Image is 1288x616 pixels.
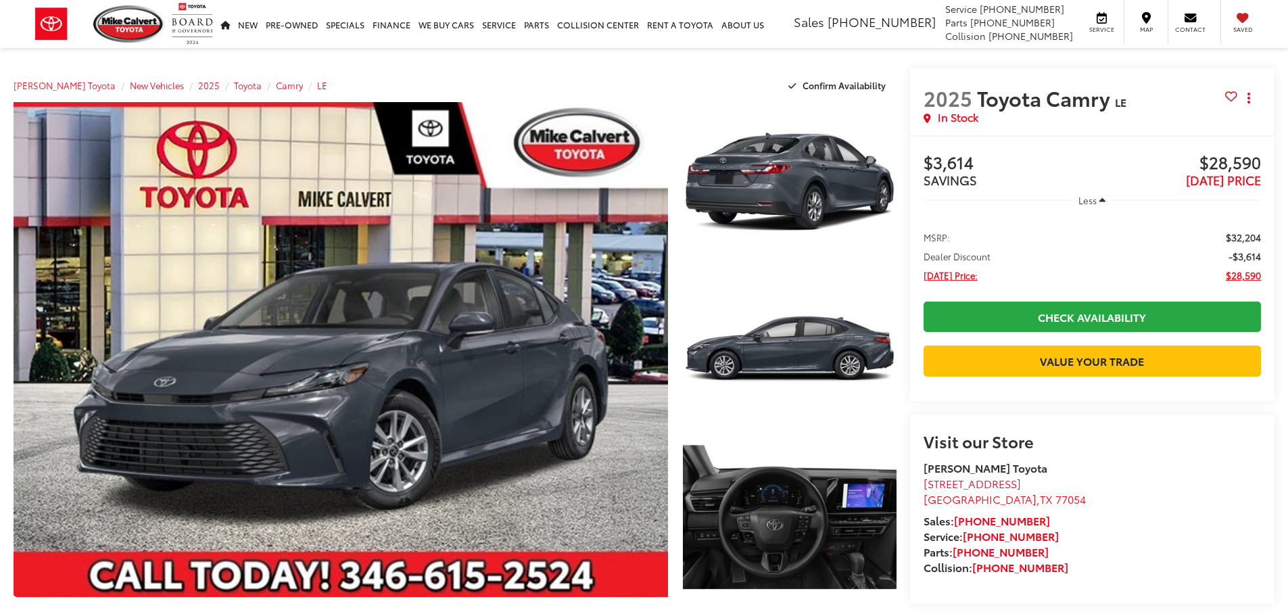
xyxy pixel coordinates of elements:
span: In Stock [938,110,978,125]
span: [PHONE_NUMBER] [980,2,1064,16]
span: $28,590 [1092,153,1261,174]
span: TX [1040,491,1053,506]
span: Map [1131,25,1161,34]
strong: Service: [924,528,1059,544]
strong: [PERSON_NAME] Toyota [924,460,1047,475]
span: [PHONE_NUMBER] [970,16,1055,29]
a: Value Your Trade [924,346,1261,376]
a: Camry [276,79,303,91]
a: Check Availability [924,302,1261,332]
a: 2025 [198,79,220,91]
a: [PERSON_NAME] Toyota [14,79,116,91]
span: LE [1115,94,1126,110]
span: Service [945,2,977,16]
span: 2025 [924,83,972,112]
span: Parts [945,16,968,29]
span: Dealer Discount [924,250,991,263]
span: Toyota Camry [977,83,1115,112]
span: dropdown dots [1247,93,1250,103]
span: [DATE] PRICE [1186,171,1261,189]
span: [PHONE_NUMBER] [828,13,936,30]
span: Sales [794,13,824,30]
span: Collision [945,29,986,43]
span: -$3,614 [1229,250,1261,263]
img: 2025 Toyota Camry LE [7,99,674,600]
a: [PHONE_NUMBER] [963,528,1059,544]
a: LE [317,79,327,91]
button: Confirm Availability [781,74,897,97]
a: [STREET_ADDRESS] [GEOGRAPHIC_DATA],TX 77054 [924,475,1086,506]
span: Confirm Availability [803,79,886,91]
span: 77054 [1055,491,1086,506]
button: Actions [1237,86,1261,110]
a: Expand Photo 0 [14,102,668,597]
strong: Sales: [924,513,1050,528]
img: Mike Calvert Toyota [93,5,165,43]
strong: Collision: [924,559,1068,575]
span: SAVINGS [924,171,977,189]
button: Less [1072,188,1112,212]
a: Expand Photo 2 [683,270,897,430]
span: Contact [1175,25,1206,34]
a: [PHONE_NUMBER] [972,559,1068,575]
img: 2025 Toyota Camry LE [680,435,898,599]
span: Saved [1228,25,1258,34]
span: Service [1087,25,1117,34]
span: , [924,491,1086,506]
span: [STREET_ADDRESS] [924,475,1021,491]
span: [PHONE_NUMBER] [988,29,1073,43]
a: [PHONE_NUMBER] [953,544,1049,559]
span: $32,204 [1226,231,1261,244]
span: Less [1078,194,1097,206]
img: 2025 Toyota Camry LE [680,100,898,264]
strong: Parts: [924,544,1049,559]
span: [DATE] Price: [924,268,978,282]
a: Expand Photo 1 [683,102,897,262]
a: New Vehicles [130,79,184,91]
a: Toyota [234,79,262,91]
span: MSRP: [924,231,950,244]
span: [GEOGRAPHIC_DATA] [924,491,1036,506]
h2: Visit our Store [924,432,1261,450]
span: $28,590 [1226,268,1261,282]
a: [PHONE_NUMBER] [954,513,1050,528]
a: Expand Photo 3 [683,437,897,598]
img: 2025 Toyota Camry LE [680,268,898,431]
span: $3,614 [924,153,1093,174]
